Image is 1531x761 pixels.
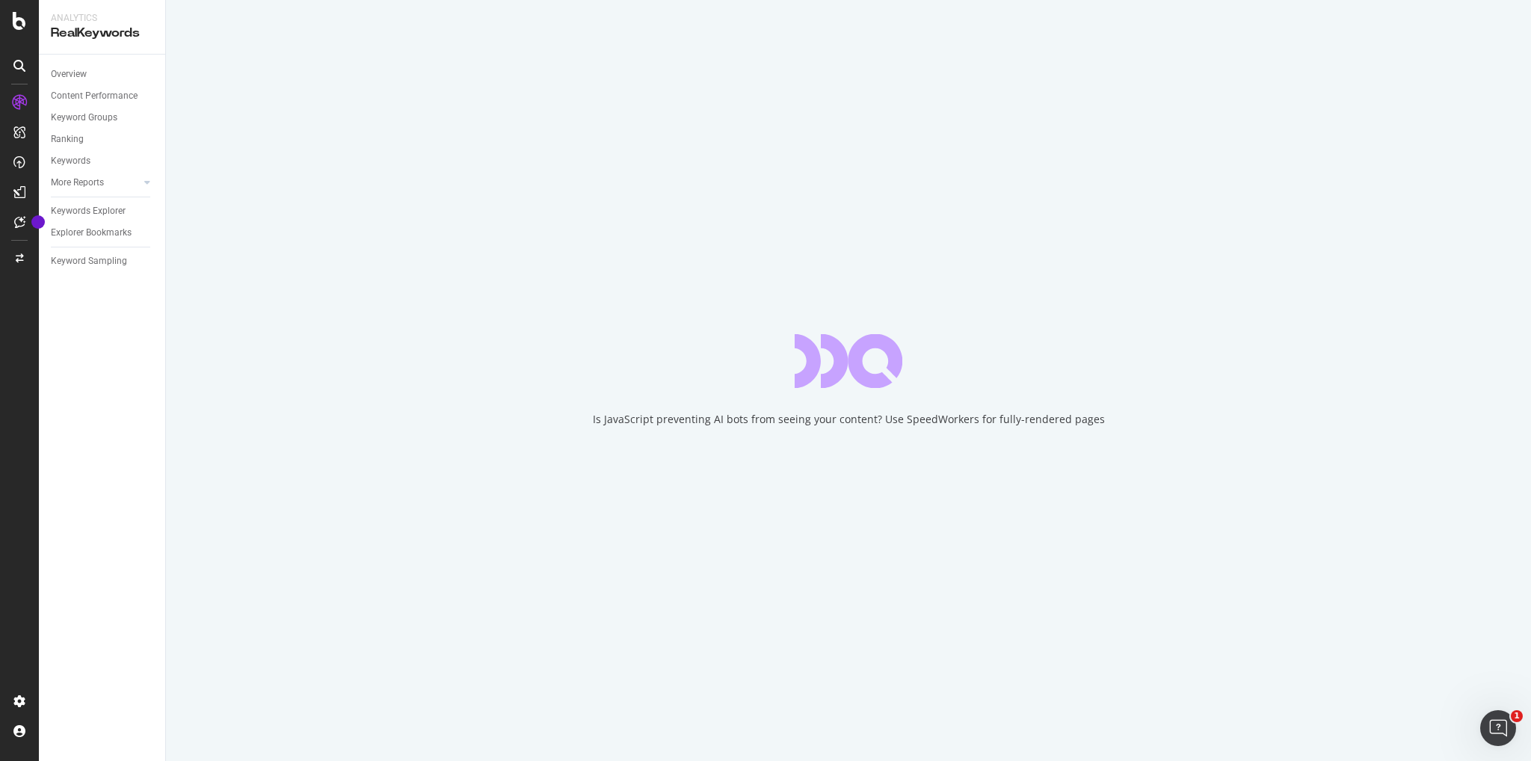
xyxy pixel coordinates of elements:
div: More Reports [51,175,104,191]
a: Explorer Bookmarks [51,225,155,241]
div: animation [795,334,902,388]
div: Keyword Groups [51,110,117,126]
div: Ranking [51,132,84,147]
span: 1 [1511,710,1523,722]
div: Content Performance [51,88,138,104]
a: Keywords Explorer [51,203,155,219]
div: Keywords [51,153,90,169]
a: Keywords [51,153,155,169]
a: Keyword Sampling [51,253,155,269]
div: Keywords Explorer [51,203,126,219]
a: Content Performance [51,88,155,104]
div: Analytics [51,12,153,25]
a: More Reports [51,175,140,191]
div: Tooltip anchor [31,215,45,229]
a: Overview [51,67,155,82]
div: RealKeywords [51,25,153,42]
div: Explorer Bookmarks [51,225,132,241]
div: Overview [51,67,87,82]
div: Keyword Sampling [51,253,127,269]
a: Ranking [51,132,155,147]
a: Keyword Groups [51,110,155,126]
div: Is JavaScript preventing AI bots from seeing your content? Use SpeedWorkers for fully-rendered pages [593,412,1105,427]
iframe: Intercom live chat [1480,710,1516,746]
